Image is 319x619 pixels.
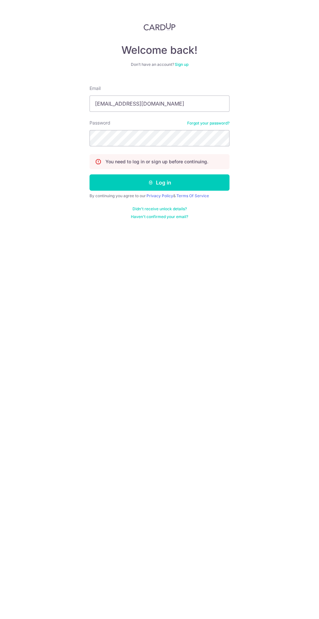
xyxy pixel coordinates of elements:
label: Email [90,85,101,92]
div: By continuing you agree to our & [90,193,229,199]
a: Terms Of Service [176,193,209,198]
a: Haven't confirmed your email? [131,214,188,219]
a: Privacy Policy [146,193,173,198]
img: CardUp Logo [144,23,175,31]
button: Log in [90,174,229,191]
p: You need to log in or sign up before continuing. [105,158,208,165]
a: Didn't receive unlock details? [132,206,187,212]
a: Sign up [175,62,188,67]
input: Enter your Email [90,96,229,112]
a: Forgot your password? [187,121,229,126]
h4: Welcome back! [90,44,229,57]
label: Password [90,120,110,126]
div: Don’t have an account? [90,62,229,67]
